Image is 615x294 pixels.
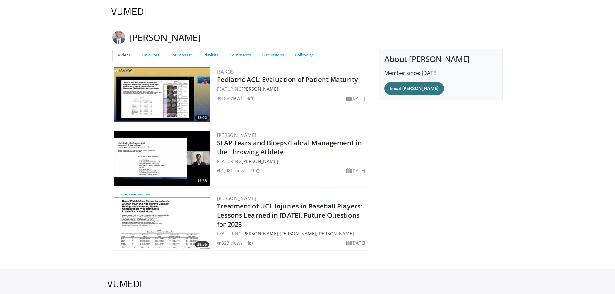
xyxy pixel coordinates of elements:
a: 12:02 [114,67,210,122]
li: 1,081 views [217,167,247,174]
img: Avatar [112,31,125,44]
span: 28:36 [195,241,209,247]
a: Thumbs Up [165,49,198,61]
p: Member since: [DATE] [384,69,497,77]
a: ISAKOS [217,68,234,75]
a: [PERSON_NAME] [217,132,257,138]
div: FEATURING [217,158,368,165]
a: Pediatric ACL: Evaluation of Patient Maturity [217,75,358,84]
li: [DATE] [346,167,365,174]
span: 12:02 [195,115,209,121]
a: Treatment of UCL Injuries in Baseball Players: Lessons Learned in [DATE], Future Questions for 2023 [217,202,363,228]
li: 4 [247,239,253,246]
img: VuMedi Logo [108,281,141,287]
li: 188 views [217,95,243,102]
a: Email [PERSON_NAME] [384,82,444,95]
img: da12330a-9cf3-4924-99b8-a3c057e6ddc3.300x170_q85_crop-smart_upscale.jpg [114,194,210,249]
h4: About [PERSON_NAME] [384,55,497,64]
a: [PERSON_NAME] [217,195,257,201]
img: 769449f9-1501-4b0f-a1f5-b190308c95bc.300x170_q85_crop-smart_upscale.jpg [114,131,210,186]
a: Discussions [256,49,290,61]
a: Favorites [136,49,165,61]
span: 15:38 [195,178,209,184]
li: 823 views [217,239,243,246]
a: 15:38 [114,131,210,186]
a: Playlists [198,49,224,61]
div: FEATURING [217,86,368,92]
a: [PERSON_NAME] [241,230,278,237]
a: [PERSON_NAME] [317,230,354,237]
li: [DATE] [346,95,365,102]
img: 9001bdcd-6128-4ef0-999b-0f79d5913947.300x170_q85_crop-smart_upscale.jpg [114,67,210,122]
a: 28:36 [114,194,210,249]
a: Following [290,49,319,61]
div: FEATURING , , [217,230,368,237]
a: [PERSON_NAME] [280,230,316,237]
li: 10 [251,167,260,174]
li: [DATE] [346,239,365,246]
img: VuMedi Logo [111,8,146,15]
a: Videos [112,49,136,61]
a: [PERSON_NAME] [241,86,278,92]
h3: [PERSON_NAME] [129,31,200,44]
a: Comments [224,49,256,61]
li: 4 [247,95,253,102]
a: [PERSON_NAME] [241,158,278,164]
a: SLAP Tears and Biceps/Labral Management in the Throwing Athlete [217,138,362,156]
